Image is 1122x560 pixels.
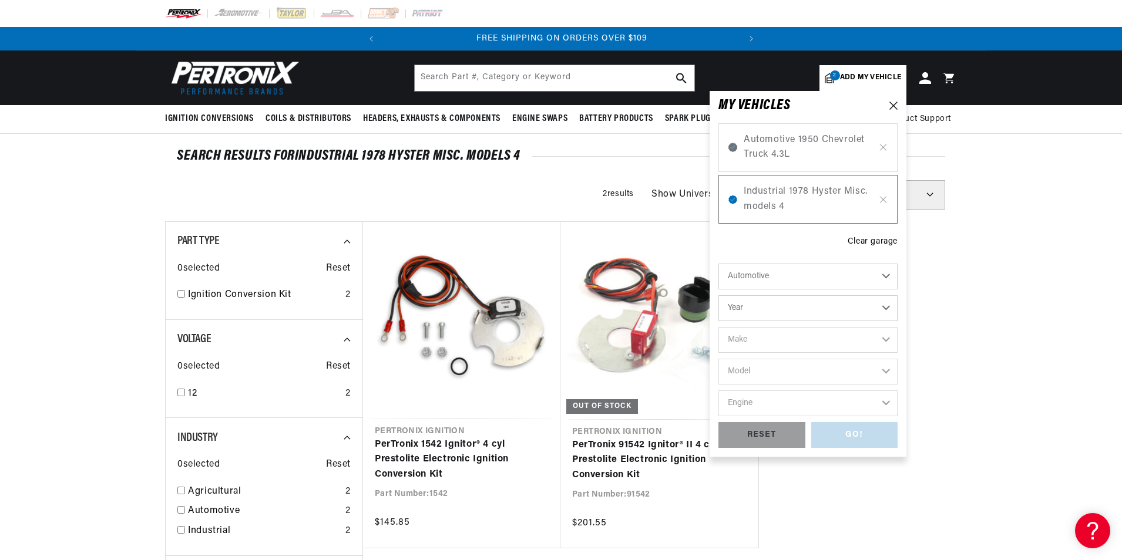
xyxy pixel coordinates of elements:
div: 2 of 2 [384,32,740,45]
span: Automotive 1950 Chevrolet Truck 4.3L [744,133,872,163]
span: Reset [326,457,351,473]
a: Industrial [188,524,341,539]
summary: Spark Plug Wires [659,105,743,133]
div: 2 [345,524,351,539]
span: 2 results [603,190,634,198]
div: RESET [718,422,805,448]
select: Ride Type [718,264,898,289]
span: Reset [326,261,351,276]
div: Clear garage [848,235,898,248]
summary: Ignition Conversions [165,105,260,133]
img: Pertronix [165,58,300,98]
span: Add my vehicle [840,72,901,83]
select: Year [718,295,898,321]
div: 2 [345,386,351,402]
span: Industry [177,432,218,444]
div: SEARCH RESULTS FOR Industrial 1978 Hyster Misc. models 4 [177,150,945,162]
div: 2 [345,504,351,519]
h6: MY VEHICLE S [718,100,791,112]
a: 2Add my vehicle [819,65,906,91]
slideshow-component: Translation missing: en.sections.announcements.announcement_bar [136,27,986,50]
span: Voltage [177,333,211,345]
div: 2 [345,288,351,303]
summary: Product Support [886,105,957,133]
summary: Engine Swaps [506,105,573,133]
span: 2 [830,70,840,80]
span: Show Universal Parts [651,187,747,203]
span: Battery Products [579,113,653,125]
span: Spark Plug Wires [665,113,737,125]
span: Industrial 1978 Hyster Misc. models 4 [744,184,872,214]
select: Model [718,359,898,384]
a: 12 [188,386,341,402]
div: 2 [345,484,351,500]
span: Product Support [886,113,951,126]
summary: Headers, Exhausts & Components [357,105,506,133]
input: Search Part #, Category or Keyword [415,65,694,91]
a: Automotive [188,504,341,519]
div: Announcement [384,32,740,45]
span: 0 selected [177,261,220,276]
span: Reset [326,359,351,375]
a: Ignition Conversion Kit [188,288,341,303]
a: PerTronix 1542 Ignitor® 4 cyl Prestolite Electronic Ignition Conversion Kit [375,437,549,483]
button: Translation missing: en.sections.announcements.previous_announcement [360,27,383,50]
span: 0 selected [177,359,220,375]
select: Engine [718,390,898,416]
span: Part Type [177,235,219,247]
span: Engine Swaps [512,113,567,125]
span: Ignition Conversions [165,113,254,125]
span: FREE SHIPPING ON ORDERS OVER $109 [476,34,647,43]
summary: Coils & Distributors [260,105,357,133]
button: Translation missing: en.sections.announcements.next_announcement [740,27,763,50]
a: Agricultural [188,484,341,500]
span: Headers, Exhausts & Components [363,113,500,125]
select: Make [718,327,898,353]
button: search button [669,65,694,91]
span: 0 selected [177,457,220,473]
summary: Battery Products [573,105,659,133]
a: PerTronix 91542 Ignitor® II 4 cyl Prestolite Electronic Ignition Conversion Kit [572,438,747,483]
span: Coils & Distributors [266,113,351,125]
